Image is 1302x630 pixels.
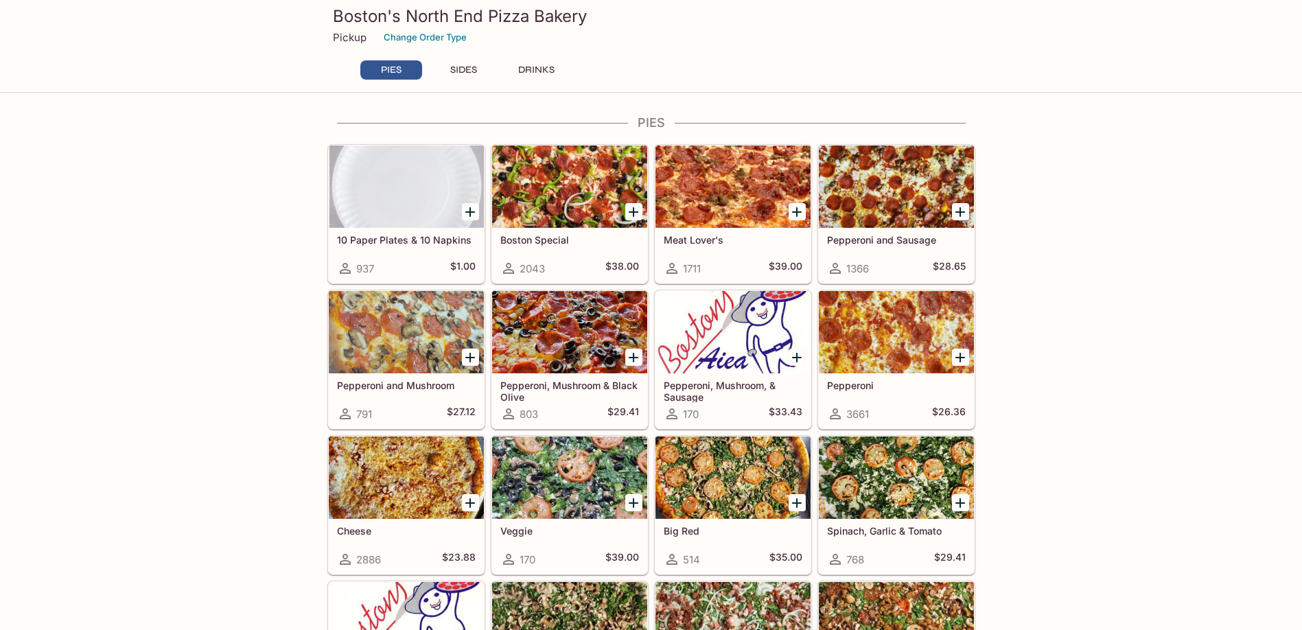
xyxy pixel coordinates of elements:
button: Add Pepperoni and Sausage [952,203,969,220]
h5: Pepperoni, Mushroom, & Sausage [664,380,802,402]
span: 791 [356,408,372,421]
div: Veggie [492,436,647,519]
button: DRINKS [506,60,568,80]
a: Pepperoni and Mushroom791$27.12 [328,290,485,429]
div: Boston Special [492,145,647,228]
h5: Pepperoni, Mushroom & Black Olive [500,380,639,402]
h5: $39.00 [605,551,639,568]
button: Add Boston Special [625,203,642,220]
button: PIES [360,60,422,80]
button: Add Cheese [462,494,479,511]
a: Big Red514$35.00 [655,436,811,574]
span: 937 [356,262,374,275]
h5: $33.43 [769,406,802,422]
span: 803 [520,408,538,421]
div: Pepperoni, Mushroom & Black Olive [492,291,647,373]
h5: Veggie [500,525,639,537]
a: Meat Lover's1711$39.00 [655,145,811,283]
span: 170 [520,553,535,566]
h5: $27.12 [447,406,476,422]
button: Add 10 Paper Plates & 10 Napkins [462,203,479,220]
button: Add Spinach, Garlic & Tomato [952,494,969,511]
h5: Pepperoni and Mushroom [337,380,476,391]
div: Big Red [655,436,811,519]
div: Pepperoni, Mushroom, & Sausage [655,291,811,373]
a: Pepperoni, Mushroom & Black Olive803$29.41 [491,290,648,429]
span: 170 [683,408,699,421]
span: 1711 [683,262,701,275]
h5: 10 Paper Plates & 10 Napkins [337,234,476,246]
p: Pickup [333,31,367,44]
button: Add Pepperoni, Mushroom & Black Olive [625,349,642,366]
button: Add Veggie [625,494,642,511]
div: Meat Lover's [655,145,811,228]
span: 768 [846,553,864,566]
h5: Boston Special [500,234,639,246]
div: Pepperoni [819,291,974,373]
h5: $29.41 [934,551,966,568]
button: Add Pepperoni and Mushroom [462,349,479,366]
div: Cheese [329,436,484,519]
div: 10 Paper Plates & 10 Napkins [329,145,484,228]
h5: Cheese [337,525,476,537]
h5: Pepperoni and Sausage [827,234,966,246]
a: 10 Paper Plates & 10 Napkins937$1.00 [328,145,485,283]
a: Pepperoni3661$26.36 [818,290,975,429]
h4: PIES [327,115,975,130]
span: 2043 [520,262,545,275]
h5: $29.41 [607,406,639,422]
button: Add Pepperoni, Mushroom, & Sausage [789,349,806,366]
a: Pepperoni and Sausage1366$28.65 [818,145,975,283]
button: Add Pepperoni [952,349,969,366]
a: Spinach, Garlic & Tomato768$29.41 [818,436,975,574]
h5: $38.00 [605,260,639,277]
h5: $28.65 [933,260,966,277]
h5: $39.00 [769,260,802,277]
h5: $26.36 [932,406,966,422]
div: Pepperoni and Mushroom [329,291,484,373]
div: Pepperoni and Sausage [819,145,974,228]
button: Add Meat Lover's [789,203,806,220]
a: Cheese2886$23.88 [328,436,485,574]
button: Add Big Red [789,494,806,511]
h5: Pepperoni [827,380,966,391]
a: Veggie170$39.00 [491,436,648,574]
a: Boston Special2043$38.00 [491,145,648,283]
h5: $35.00 [769,551,802,568]
h5: Meat Lover's [664,234,802,246]
h5: $23.88 [442,551,476,568]
button: SIDES [433,60,495,80]
a: Pepperoni, Mushroom, & Sausage170$33.43 [655,290,811,429]
span: 3661 [846,408,869,421]
span: 2886 [356,553,381,566]
h3: Boston's North End Pizza Bakery [333,5,970,27]
div: Spinach, Garlic & Tomato [819,436,974,519]
span: 1366 [846,262,869,275]
h5: Spinach, Garlic & Tomato [827,525,966,537]
h5: Big Red [664,525,802,537]
span: 514 [683,553,700,566]
h5: $1.00 [450,260,476,277]
button: Change Order Type [377,27,473,48]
